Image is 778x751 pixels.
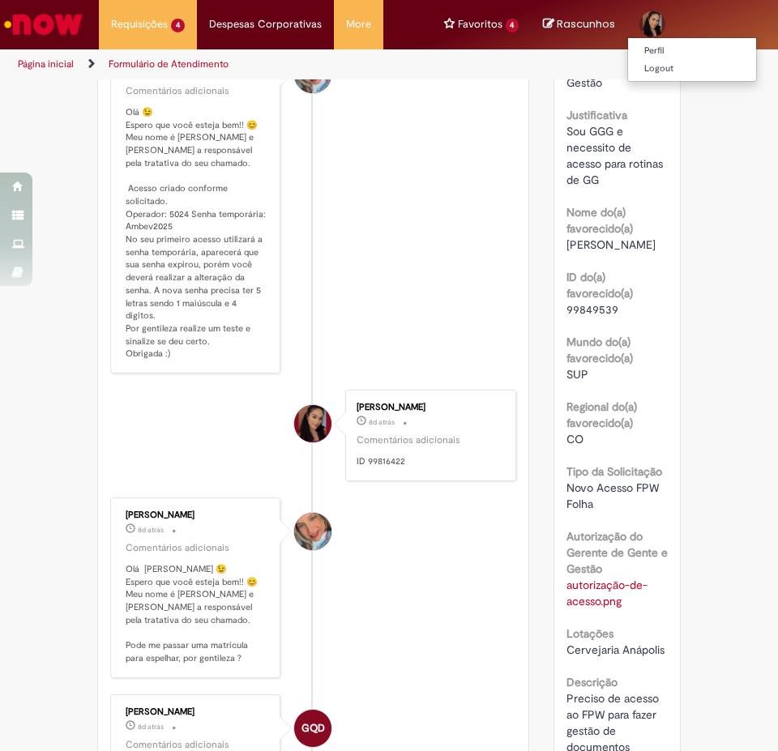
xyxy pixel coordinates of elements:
[566,124,666,187] span: Sou GGG e necessito de acesso para rotinas de GG
[111,16,168,32] span: Requisições
[566,302,618,317] span: 99849539
[557,16,615,32] span: Rascunhos
[126,541,229,555] small: Comentários adicionais
[209,16,322,32] span: Despesas Corporativas
[628,60,756,78] a: Logout
[2,8,85,41] img: ServiceNow
[369,417,395,427] time: 21/08/2025 15:35:22
[566,480,662,511] span: Novo Acesso FPW Folha
[357,403,498,412] div: [PERSON_NAME]
[357,455,498,468] p: ID 99816422
[566,626,613,641] b: Lotações
[138,722,164,732] time: 21/08/2025 09:37:15
[566,432,583,446] span: CO
[566,335,633,365] b: Mundo do(a) favorecido(a)
[566,675,618,689] b: Descrição
[294,710,331,747] div: Giselle Queiroz Dias
[566,205,633,236] b: Nome do(a) favorecido(a)
[126,510,267,520] div: [PERSON_NAME]
[543,16,615,32] a: No momento, sua lista de rascunhos tem 0 Itens
[628,42,756,60] a: Perfil
[566,578,648,608] a: Download de autorização-de-acesso.png
[138,525,164,535] span: 8d atrás
[12,49,377,79] ul: Trilhas de página
[566,399,637,430] b: Regional do(a) favorecido(a)
[126,84,229,98] small: Comentários adicionais
[294,513,331,550] div: Jacqueline Andrade Galani
[566,464,662,479] b: Tipo da Solicitação
[566,59,649,90] span: Sou de Gente e Gestão
[126,106,267,361] p: Olá 😉 Espero que você esteja bem!! 😊 Meu nome é [PERSON_NAME] e [PERSON_NAME] a responsável pela ...
[369,417,395,427] span: 8d atrás
[357,433,460,447] small: Comentários adicionais
[126,563,267,665] p: Olá [PERSON_NAME] 😉 Espero que você esteja bem!! 😊 Meu nome é [PERSON_NAME] e [PERSON_NAME] a res...
[138,525,164,535] time: 21/08/2025 15:23:04
[566,237,656,252] span: [PERSON_NAME]
[301,709,325,748] span: GQD
[138,722,164,732] span: 8d atrás
[109,58,229,70] a: Formulário de Atendimento
[458,16,502,32] span: Favoritos
[566,108,627,122] b: Justificativa
[566,367,588,382] span: SUP
[506,19,519,32] span: 4
[171,19,185,32] span: 4
[566,270,633,301] b: ID do(a) favorecido(a)
[566,529,668,576] b: Autorização do Gerente de Gente e Gestão
[126,707,267,717] div: [PERSON_NAME]
[294,405,331,442] div: Monica Geovana Borges Rabelo
[18,58,74,70] a: Página inicial
[346,16,371,32] span: More
[566,642,665,657] span: Cervejaria Anápolis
